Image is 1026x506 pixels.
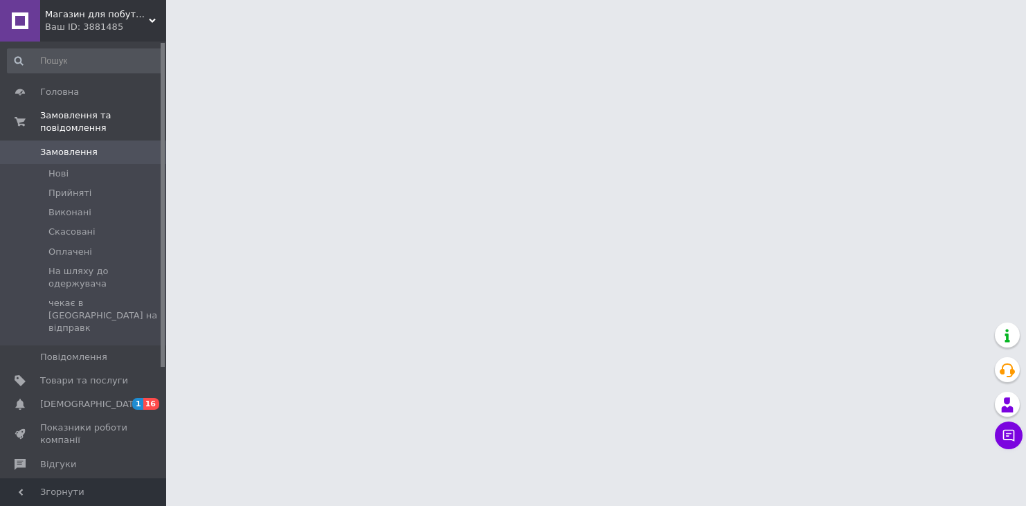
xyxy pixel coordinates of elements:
[143,398,159,410] span: 16
[40,398,143,410] span: [DEMOGRAPHIC_DATA]
[48,206,91,219] span: Виконані
[48,246,92,258] span: Оплачені
[40,86,79,98] span: Головна
[48,168,69,180] span: Нові
[40,458,76,471] span: Відгуки
[48,187,91,199] span: Прийняті
[40,422,128,446] span: Показники роботи компанії
[48,265,162,290] span: На шляху до одержувача
[7,48,163,73] input: Пошук
[995,422,1023,449] button: Чат з покупцем
[45,21,166,33] div: Ваш ID: 3881485
[132,398,143,410] span: 1
[48,226,96,238] span: Скасовані
[40,351,107,363] span: Повідомлення
[45,8,149,21] span: Магазин для побуту Мамин Хитрун"
[40,146,98,159] span: Замовлення
[48,297,162,335] span: чекає в [GEOGRAPHIC_DATA] на відправк
[40,374,128,387] span: Товари та послуги
[40,109,166,134] span: Замовлення та повідомлення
